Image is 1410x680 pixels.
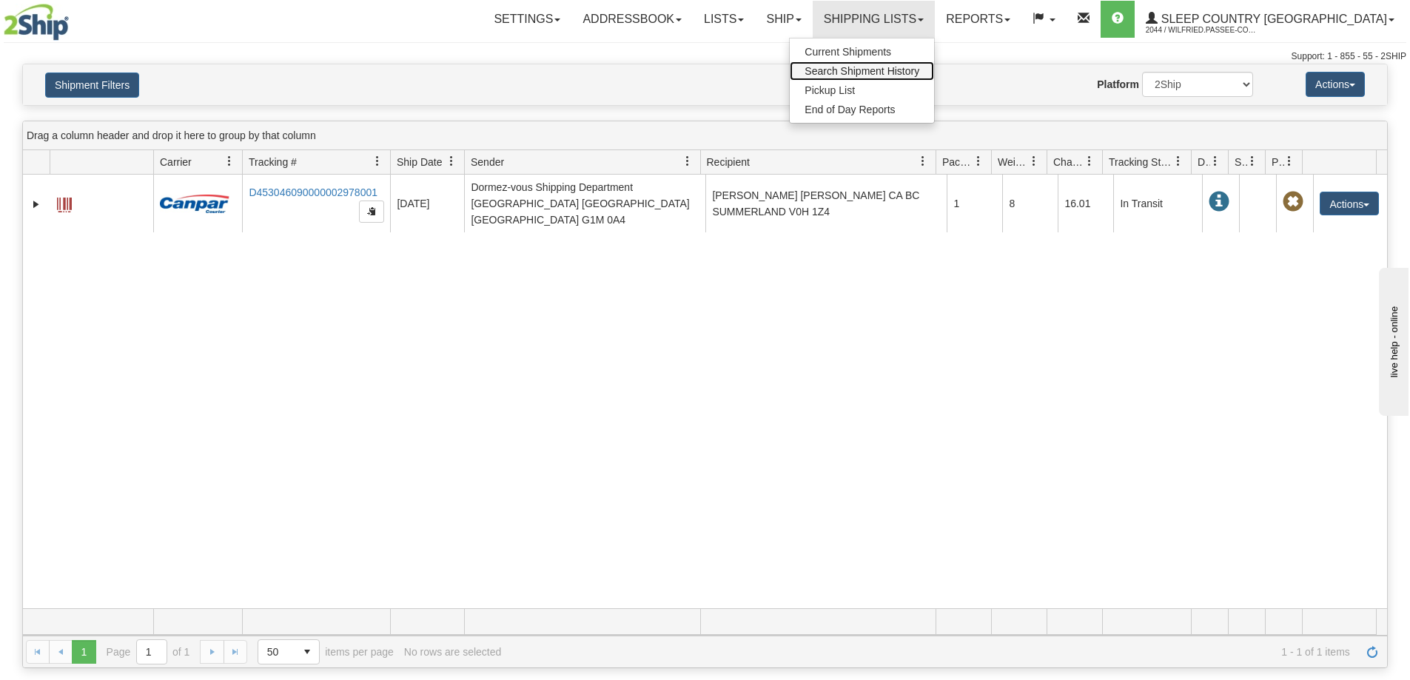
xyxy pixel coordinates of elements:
[813,1,935,38] a: Shipping lists
[1146,23,1257,38] span: 2044 / Wilfried.Passee-Coutrin
[471,155,504,169] span: Sender
[1235,155,1247,169] span: Shipment Issues
[1360,640,1384,664] a: Refresh
[790,42,934,61] a: Current Shipments
[790,61,934,81] a: Search Shipment History
[107,639,190,664] span: Page of 1
[805,65,919,77] span: Search Shipment History
[397,155,442,169] span: Ship Date
[1113,175,1202,232] td: In Transit
[790,100,934,119] a: End of Day Reports
[1272,155,1284,169] span: Pickup Status
[705,175,947,232] td: [PERSON_NAME] [PERSON_NAME] CA BC SUMMERLAND V0H 1Z4
[258,639,394,664] span: items per page
[1135,1,1406,38] a: Sleep Country [GEOGRAPHIC_DATA] 2044 / Wilfried.Passee-Coutrin
[947,175,1002,232] td: 1
[160,195,229,213] img: 14 - Canpar
[483,1,571,38] a: Settings
[511,646,1350,658] span: 1 - 1 of 1 items
[1021,149,1047,174] a: Weight filter column settings
[295,640,319,664] span: select
[1203,149,1228,174] a: Delivery Status filter column settings
[805,104,895,115] span: End of Day Reports
[1053,155,1084,169] span: Charge
[29,197,44,212] a: Expand
[137,640,167,664] input: Page 1
[11,13,137,24] div: live help - online
[1077,149,1102,174] a: Charge filter column settings
[267,644,286,659] span: 50
[217,149,242,174] a: Carrier filter column settings
[693,1,755,38] a: Lists
[935,1,1021,38] a: Reports
[1277,149,1302,174] a: Pickup Status filter column settings
[1320,192,1379,215] button: Actions
[1109,155,1173,169] span: Tracking Status
[1002,175,1058,232] td: 8
[790,81,934,100] a: Pickup List
[1198,155,1210,169] span: Delivery Status
[910,149,936,174] a: Recipient filter column settings
[464,175,705,232] td: Dormez-vous Shipping Department [GEOGRAPHIC_DATA] [GEOGRAPHIC_DATA] [GEOGRAPHIC_DATA] G1M 0A4
[249,186,377,198] a: D453046090000002978001
[1166,149,1191,174] a: Tracking Status filter column settings
[1058,175,1113,232] td: 16.01
[160,155,192,169] span: Carrier
[1209,192,1229,212] span: In Transit
[1283,192,1303,212] span: Pickup Not Assigned
[359,201,384,223] button: Copy to clipboard
[675,149,700,174] a: Sender filter column settings
[390,175,464,232] td: [DATE]
[249,155,297,169] span: Tracking #
[1306,72,1365,97] button: Actions
[1240,149,1265,174] a: Shipment Issues filter column settings
[258,639,320,664] span: Page sizes drop down
[998,155,1029,169] span: Weight
[4,50,1406,63] div: Support: 1 - 855 - 55 - 2SHIP
[755,1,812,38] a: Ship
[72,640,95,664] span: Page 1
[942,155,973,169] span: Packages
[805,84,855,96] span: Pickup List
[45,73,139,98] button: Shipment Filters
[1097,77,1139,92] label: Platform
[805,46,891,58] span: Current Shipments
[4,4,69,41] img: logo2044.jpg
[365,149,390,174] a: Tracking # filter column settings
[1158,13,1387,25] span: Sleep Country [GEOGRAPHIC_DATA]
[571,1,693,38] a: Addressbook
[1376,264,1409,415] iframe: chat widget
[23,121,1387,150] div: grid grouping header
[404,646,502,658] div: No rows are selected
[966,149,991,174] a: Packages filter column settings
[57,191,72,215] a: Label
[439,149,464,174] a: Ship Date filter column settings
[707,155,750,169] span: Recipient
